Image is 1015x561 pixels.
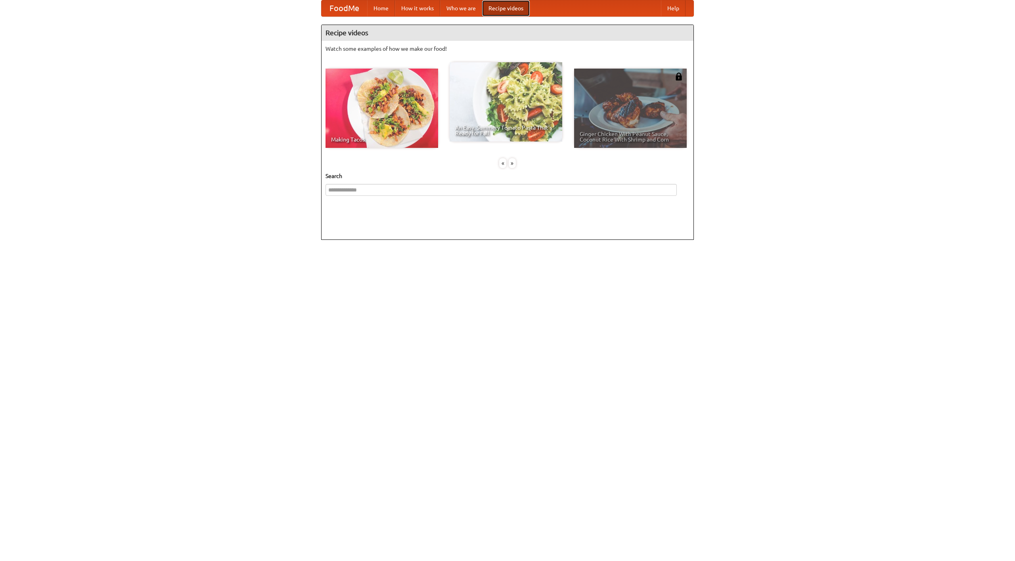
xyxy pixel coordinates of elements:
a: Recipe videos [482,0,530,16]
a: How it works [395,0,440,16]
a: Making Tacos [326,69,438,148]
div: « [499,158,506,168]
a: Who we are [440,0,482,16]
p: Watch some examples of how we make our food! [326,45,689,53]
a: An Easy, Summery Tomato Pasta That's Ready for Fall [450,62,562,142]
span: Making Tacos [331,137,433,142]
h4: Recipe videos [322,25,693,41]
a: FoodMe [322,0,367,16]
h5: Search [326,172,689,180]
div: » [509,158,516,168]
a: Help [661,0,686,16]
span: An Easy, Summery Tomato Pasta That's Ready for Fall [455,125,557,136]
a: Home [367,0,395,16]
img: 483408.png [675,73,683,80]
